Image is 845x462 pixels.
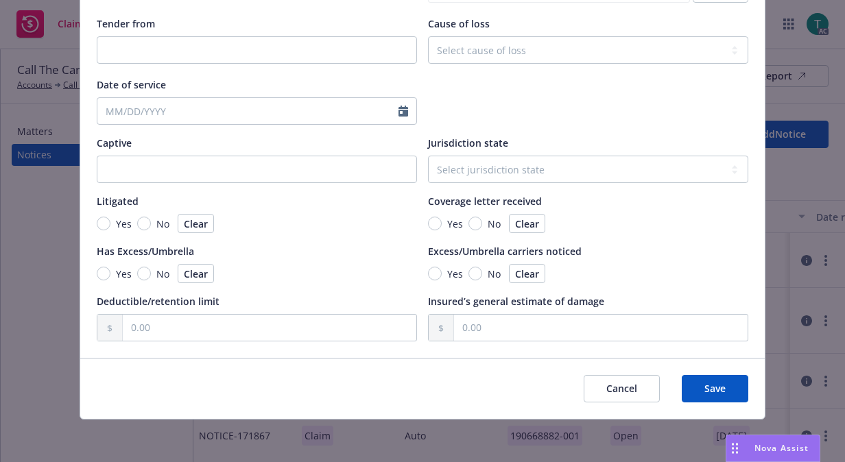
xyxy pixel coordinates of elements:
[428,245,582,258] span: Excess/Umbrella carriers noticed
[116,267,132,281] span: Yes
[97,17,155,30] span: Tender from
[97,136,132,149] span: Captive
[97,245,194,258] span: Has Excess/Umbrella
[468,267,482,280] input: No
[97,267,110,280] input: Yes
[584,375,660,402] button: Cancel
[428,295,604,308] span: Insured’s general estimate of damage
[454,315,748,341] input: 0.00
[682,375,748,402] button: Save
[116,217,132,231] span: Yes
[428,267,442,280] input: Yes
[178,214,214,233] button: Clear
[97,195,139,208] span: Litigated
[515,267,539,280] span: Clear
[156,267,169,281] span: No
[606,382,637,395] span: Cancel
[123,315,416,341] input: 0.00
[515,217,539,230] span: Clear
[97,217,110,230] input: Yes
[428,17,490,30] span: Cause of loss
[488,217,501,231] span: No
[428,217,442,230] input: Yes
[509,264,545,283] button: Clear
[447,217,463,231] span: Yes
[184,267,208,280] span: Clear
[137,217,151,230] input: No
[754,442,809,454] span: Nova Assist
[488,267,501,281] span: No
[97,98,398,124] input: MM/DD/YYYY
[156,217,169,231] span: No
[447,267,463,281] span: Yes
[137,267,151,280] input: No
[468,217,482,230] input: No
[184,217,208,230] span: Clear
[428,136,508,149] span: Jurisdiction state
[726,435,820,462] button: Nova Assist
[509,214,545,233] button: Clear
[428,195,542,208] span: Coverage letter received
[97,78,166,91] span: Date of service
[704,382,726,395] span: Save
[398,106,408,117] svg: Calendar
[726,435,743,461] div: Drag to move
[178,264,214,283] button: Clear
[97,295,219,308] span: Deductible/retention limit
